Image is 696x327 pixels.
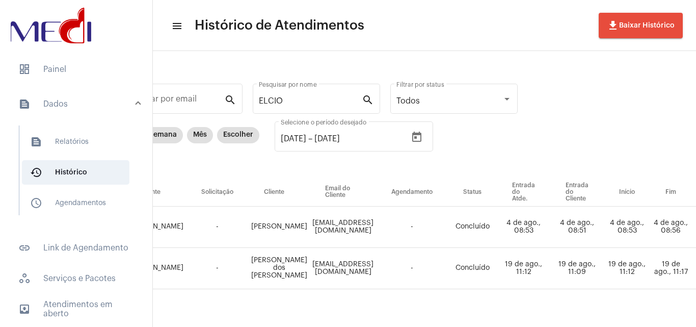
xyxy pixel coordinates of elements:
[448,207,497,248] td: Concluído
[8,5,94,46] img: d3a1b5fa-500b-b90f-5a1c-719c20e9830b.png
[143,127,183,143] mat-chip: Semana
[224,93,236,106] mat-icon: search
[22,130,129,154] span: Relatórios
[607,22,675,29] span: Baixar Histórico
[216,264,219,271] span: -
[497,248,550,289] td: 19 de ago., 11:12
[249,178,310,207] th: Cliente
[217,127,259,143] mat-chip: Escolher
[604,207,650,248] td: 4 de ago., 08:53
[18,242,31,254] mat-icon: sidenav icon
[30,166,42,179] mat-icon: sidenav icon
[18,63,31,76] span: sidenav icon
[448,178,497,207] th: Status
[650,207,691,248] td: 4 de ago., 08:56
[376,207,448,248] td: -
[310,248,376,289] td: [EMAIL_ADDRESS][DOMAIN_NAME]
[607,19,619,32] mat-icon: file_download
[604,248,650,289] td: 19 de ago., 11:12
[407,127,427,147] button: Open calendar
[22,191,129,215] span: Agendamentos
[18,98,31,110] mat-icon: sidenav icon
[259,96,362,106] input: Pesquisar por nome
[171,20,181,32] mat-icon: sidenav icon
[22,160,129,185] span: Histórico
[30,136,42,148] mat-icon: sidenav icon
[10,297,142,321] span: Atendimentos em aberto
[550,178,604,207] th: Entrada do Cliente
[195,17,364,34] span: Histórico de Atendimentos
[6,120,152,230] div: sidenav iconDados
[249,248,310,289] td: [PERSON_NAME] dos [PERSON_NAME]
[18,272,31,285] span: sidenav icon
[396,97,420,105] span: Todos
[121,96,224,106] input: Pesquisar por email
[599,13,683,38] button: Baixar Histórico
[18,303,31,315] mat-icon: sidenav icon
[650,178,691,207] th: Fim
[308,134,312,143] span: –
[18,98,136,110] mat-panel-title: Dados
[310,178,376,207] th: Email do Cliente
[10,266,142,291] span: Serviços e Pacotes
[650,248,691,289] td: 19 de ago., 11:17
[10,236,142,260] span: Link de Agendamento
[30,197,42,209] mat-icon: sidenav icon
[281,134,306,143] input: Data de início
[216,223,219,230] span: -
[362,93,374,106] mat-icon: search
[448,248,497,289] td: Concluído
[497,178,550,207] th: Entrada do Atde.
[550,207,604,248] td: 4 de ago., 08:51
[310,207,376,248] td: [EMAIL_ADDRESS][DOMAIN_NAME]
[376,248,448,289] td: -
[604,178,650,207] th: Início
[376,178,448,207] th: Agendamento
[314,134,376,143] input: Data do fim
[187,127,213,143] mat-chip: Mês
[497,207,550,248] td: 4 de ago., 08:53
[10,57,142,82] span: Painel
[186,178,249,207] th: Solicitação
[6,88,152,120] mat-expansion-panel-header: sidenav iconDados
[550,248,604,289] td: 19 de ago., 11:09
[249,207,310,248] td: [PERSON_NAME]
